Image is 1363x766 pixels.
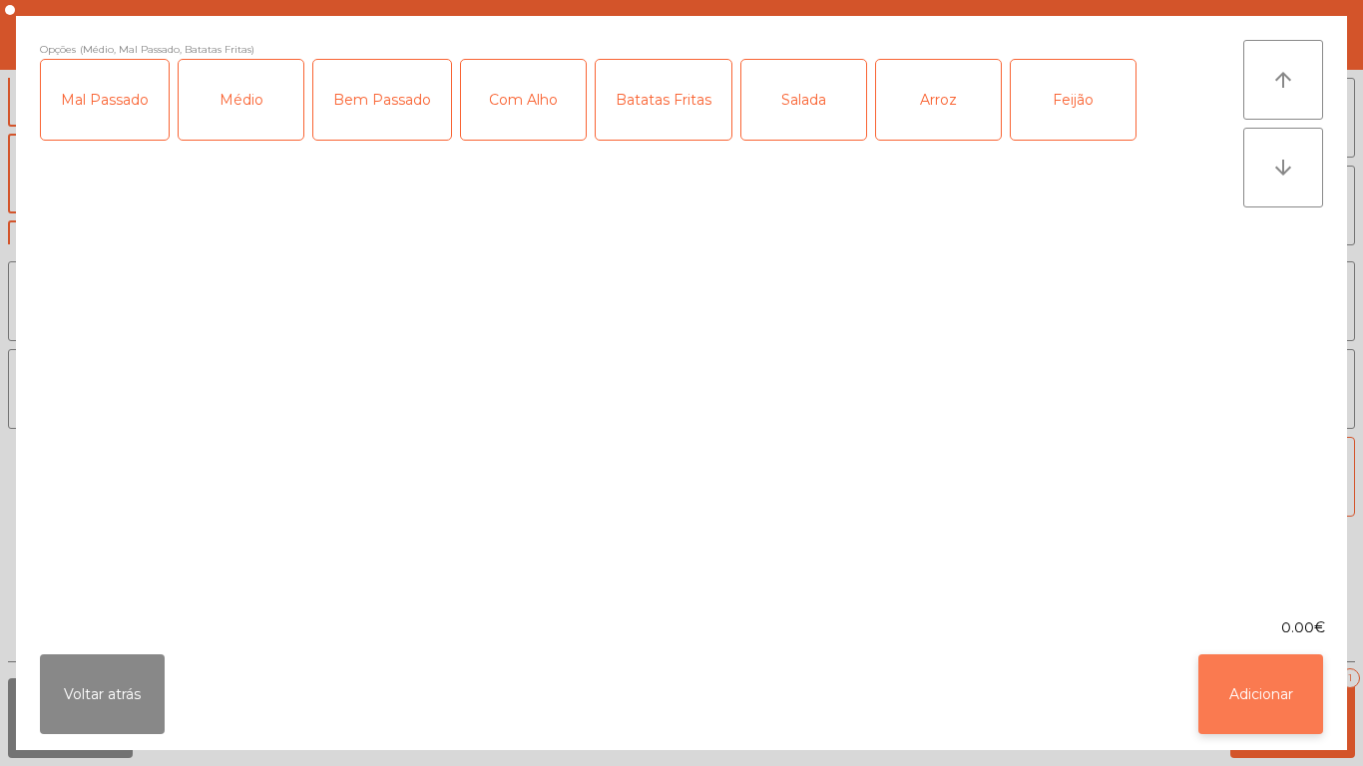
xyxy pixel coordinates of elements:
div: Com Alho [461,60,586,140]
i: arrow_upward [1271,68,1295,92]
div: Batatas Fritas [596,60,731,140]
button: arrow_downward [1243,128,1323,207]
i: arrow_downward [1271,156,1295,180]
button: Adicionar [1198,654,1323,734]
button: arrow_upward [1243,40,1323,120]
button: Voltar atrás [40,654,165,734]
span: Opções [40,40,76,59]
div: Feijão [1011,60,1136,140]
div: 0.00€ [16,617,1347,638]
div: Arroz [876,60,1001,140]
span: (Médio, Mal Passado, Batatas Fritas) [80,40,254,59]
div: Mal Passado [41,60,169,140]
div: Médio [179,60,303,140]
div: Salada [741,60,866,140]
div: Bem Passado [313,60,451,140]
